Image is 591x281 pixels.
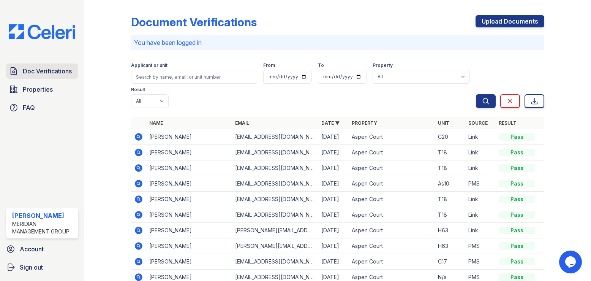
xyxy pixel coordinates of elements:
td: [EMAIL_ADDRESS][DOMAIN_NAME] [232,160,318,176]
td: [EMAIL_ADDRESS][DOMAIN_NAME] [232,192,318,207]
td: Aspen Court [349,223,435,238]
td: H63 [435,238,465,254]
a: Properties [6,82,78,97]
td: [DATE] [318,176,349,192]
a: Email [235,120,249,126]
div: Pass [499,242,535,250]
td: [PERSON_NAME][EMAIL_ADDRESS][DOMAIN_NAME] [232,223,318,238]
label: Result [131,87,145,93]
div: [PERSON_NAME] [12,211,75,220]
td: Aspen Court [349,129,435,145]
td: [DATE] [318,254,349,270]
td: Aspen Court [349,145,435,160]
iframe: chat widget [559,251,583,273]
td: H63 [435,223,465,238]
div: Document Verifications [131,15,257,29]
div: Meridian Management Group [12,220,75,235]
td: [DATE] [318,145,349,160]
td: [DATE] [318,238,349,254]
td: [PERSON_NAME] [146,223,232,238]
span: Doc Verifications [23,67,72,76]
td: PMS [465,254,496,270]
label: Property [373,62,393,68]
td: [PERSON_NAME][EMAIL_ADDRESS][DOMAIN_NAME] [232,238,318,254]
div: Pass [499,180,535,187]
label: Applicant or unit [131,62,168,68]
td: T18 [435,145,465,160]
div: Pass [499,195,535,203]
span: Account [20,244,44,254]
td: PMS [465,176,496,192]
label: From [263,62,275,68]
td: Link [465,129,496,145]
a: Name [149,120,163,126]
td: [EMAIL_ADDRESS][DOMAIN_NAME] [232,145,318,160]
td: [DATE] [318,207,349,223]
div: Pass [499,273,535,281]
div: Pass [499,211,535,219]
td: Aspen Court [349,160,435,176]
div: Pass [499,258,535,265]
td: [PERSON_NAME] [146,129,232,145]
td: Aspen Court [349,207,435,223]
div: Pass [499,133,535,141]
td: [PERSON_NAME] [146,254,232,270]
span: Sign out [20,263,43,272]
td: [PERSON_NAME] [146,145,232,160]
td: T18 [435,207,465,223]
div: Pass [499,164,535,172]
td: Link [465,160,496,176]
td: As10 [435,176,465,192]
td: [PERSON_NAME] [146,176,232,192]
span: Properties [23,85,53,94]
a: Source [468,120,488,126]
td: C17 [435,254,465,270]
a: Date ▼ [321,120,340,126]
a: Property [352,120,377,126]
p: You have been logged in [134,38,542,47]
a: Upload Documents [476,15,544,27]
a: Doc Verifications [6,64,78,79]
input: Search by name, email, or unit number [131,70,258,84]
td: [EMAIL_ADDRESS][DOMAIN_NAME] [232,254,318,270]
td: [EMAIL_ADDRESS][DOMAIN_NAME] [232,176,318,192]
td: PMS [465,238,496,254]
td: [PERSON_NAME] [146,160,232,176]
td: [PERSON_NAME] [146,192,232,207]
td: Link [465,223,496,238]
div: Pass [499,149,535,156]
td: T18 [435,160,465,176]
td: [DATE] [318,160,349,176]
a: Account [3,241,81,257]
div: Pass [499,227,535,234]
td: [PERSON_NAME] [146,207,232,223]
a: FAQ [6,100,78,115]
a: Sign out [3,260,81,275]
td: T18 [435,192,465,207]
a: Unit [438,120,449,126]
td: Aspen Court [349,254,435,270]
td: Link [465,192,496,207]
td: [PERSON_NAME] [146,238,232,254]
td: [DATE] [318,223,349,238]
td: Aspen Court [349,192,435,207]
td: Aspen Court [349,238,435,254]
td: [EMAIL_ADDRESS][DOMAIN_NAME] [232,207,318,223]
img: CE_Logo_Blue-a8612792a0a2168367f1c8372b55b34899dd931a85d93a1a3d3e32e68fde9ad4.png [3,24,81,39]
a: Result [499,120,517,126]
label: To [318,62,324,68]
td: Link [465,145,496,160]
td: Aspen Court [349,176,435,192]
td: [DATE] [318,192,349,207]
td: C20 [435,129,465,145]
td: [DATE] [318,129,349,145]
span: FAQ [23,103,35,112]
td: Link [465,207,496,223]
td: [EMAIL_ADDRESS][DOMAIN_NAME] [232,129,318,145]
